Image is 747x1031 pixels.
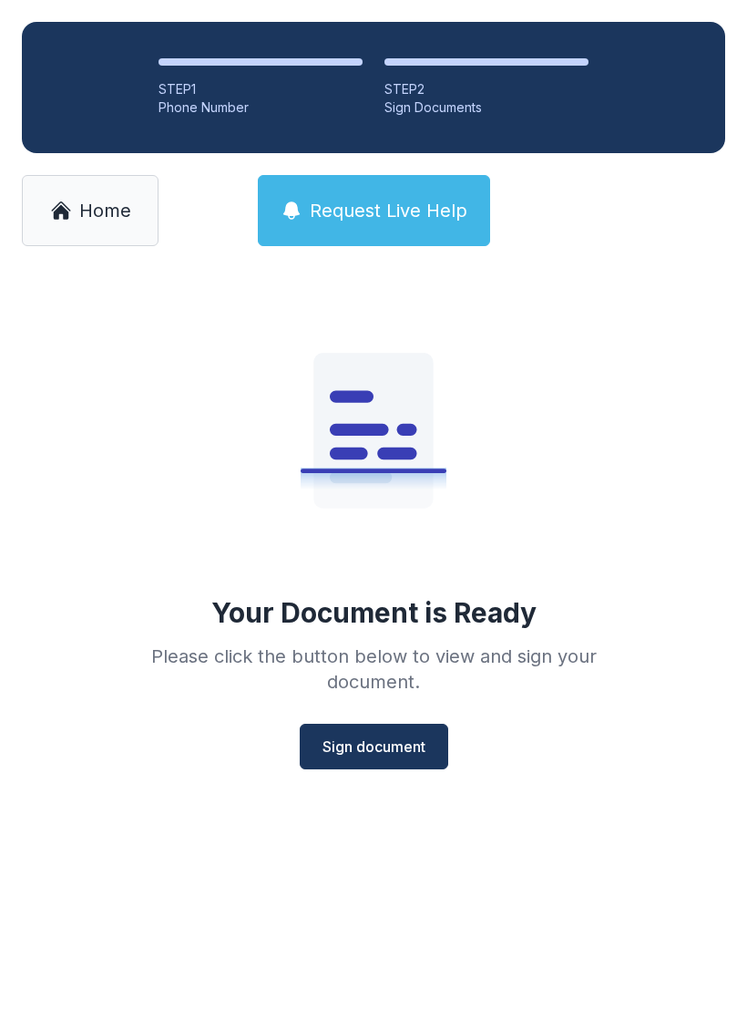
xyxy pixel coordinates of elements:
div: STEP 1 [159,80,363,98]
div: Your Document is Ready [211,596,537,629]
div: STEP 2 [384,80,588,98]
div: Sign Documents [384,98,588,117]
span: Home [79,198,131,223]
span: Sign document [322,736,425,758]
div: Please click the button below to view and sign your document. [111,644,636,695]
span: Request Live Help [310,198,467,223]
div: Phone Number [159,98,363,117]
